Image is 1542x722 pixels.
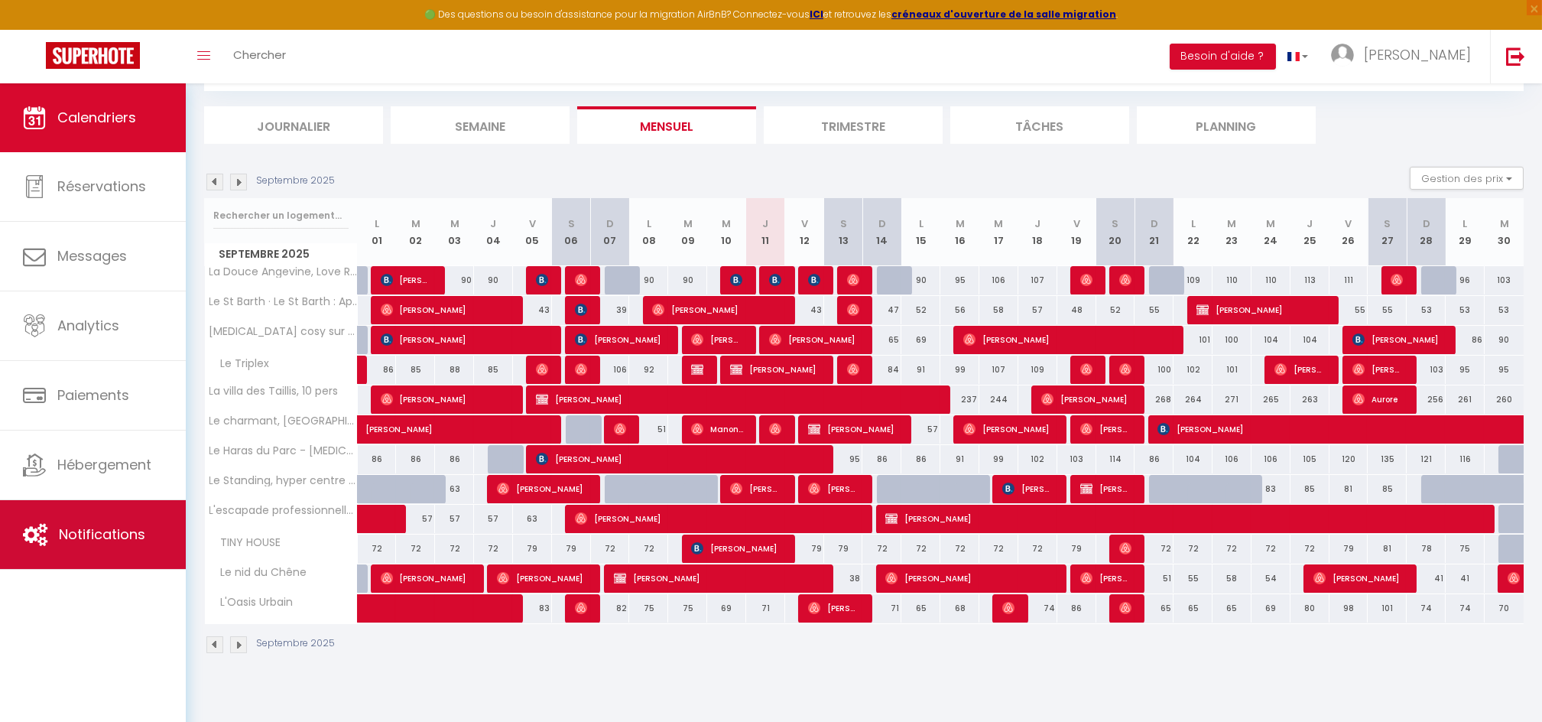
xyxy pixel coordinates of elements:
span: [PERSON_NAME] [1002,594,1015,623]
span: [PERSON_NAME] [847,355,860,384]
th: 10 [707,198,746,266]
div: 95 [1485,356,1524,384]
div: 63 [513,505,552,533]
span: [PERSON_NAME] [769,265,782,294]
th: 08 [629,198,668,266]
th: 17 [979,198,1018,266]
li: Mensuel [577,106,756,144]
span: Paiements [57,385,129,405]
span: [PERSON_NAME] [575,325,666,354]
span: Chercher [233,47,286,63]
span: Réservations [57,177,146,196]
abbr: D [1151,216,1158,231]
div: 263 [1290,385,1329,414]
div: 57 [1018,296,1057,324]
div: 95 [1446,356,1485,384]
div: 109 [1018,356,1057,384]
a: créneaux d'ouverture de la salle migration [891,8,1116,21]
div: 86 [1446,326,1485,354]
a: [PERSON_NAME] [358,415,397,444]
th: 23 [1212,198,1251,266]
abbr: M [1227,216,1236,231]
abbr: J [762,216,768,231]
div: 56 [940,296,979,324]
abbr: L [647,216,651,231]
div: 86 [901,445,940,473]
span: [PERSON_NAME] [381,265,433,294]
abbr: J [1307,216,1313,231]
span: [PERSON_NAME] [963,325,1171,354]
span: [PERSON_NAME] [847,265,860,294]
span: [PERSON_NAME] [1080,355,1093,384]
div: 107 [1018,266,1057,294]
th: 24 [1251,198,1290,266]
div: 99 [979,445,1018,473]
div: 57 [396,505,435,533]
th: 05 [513,198,552,266]
th: 02 [396,198,435,266]
div: 111 [1329,266,1368,294]
div: 85 [474,356,513,384]
div: 55 [1329,296,1368,324]
div: 51 [1135,564,1174,593]
span: Septembre 2025 [205,243,357,265]
li: Trimestre [764,106,943,144]
div: 55 [1368,296,1407,324]
div: 54 [1251,564,1290,593]
div: 83 [1251,475,1290,503]
div: 86 [1135,445,1174,473]
span: [PERSON_NAME] [536,355,549,384]
div: 55 [1135,296,1174,324]
div: 72 [1135,535,1174,563]
li: Tâches [950,106,1129,144]
span: L'escapade professionnelle - [MEDICAL_DATA] - [GEOGRAPHIC_DATA][PERSON_NAME] [207,505,360,516]
div: 72 [629,535,668,563]
div: 72 [1251,535,1290,563]
div: 57 [901,415,940,444]
span: Le Triplex [207,356,274,372]
div: 135 [1368,445,1407,473]
div: 109 [1174,266,1212,294]
span: Aurore [1352,385,1404,414]
div: 95 [940,266,979,294]
span: [PERSON_NAME] [808,415,899,444]
div: 78 [1407,535,1446,563]
abbr: D [606,216,614,231]
span: [PERSON_NAME] [1119,594,1132,623]
span: [PERSON_NAME] [1041,385,1132,414]
span: [PERSON_NAME] [1119,355,1132,384]
a: ... [PERSON_NAME] [1320,30,1490,83]
div: 121 [1407,445,1446,473]
span: Notifications [59,525,145,544]
div: 72 [474,535,513,563]
div: 244 [979,385,1018,414]
th: 16 [940,198,979,266]
span: [PERSON_NAME] [769,325,860,354]
span: [PERSON_NAME] [808,474,860,503]
div: 106 [979,266,1018,294]
th: 15 [901,198,940,266]
div: 48 [1057,296,1096,324]
div: 81 [1368,535,1407,563]
span: [PERSON_NAME] [1274,355,1326,384]
span: [PERSON_NAME] [381,295,511,324]
span: [PERSON_NAME] [963,415,1054,444]
abbr: M [450,216,459,231]
div: 72 [435,535,474,563]
a: Chercher [222,30,297,83]
a: [PERSON_NAME] [358,356,365,385]
div: 52 [1096,296,1135,324]
div: 72 [862,535,901,563]
li: Journalier [204,106,383,144]
span: Analytics [57,316,119,335]
div: 85 [396,356,435,384]
div: 72 [396,535,435,563]
abbr: S [1384,216,1391,231]
span: [PERSON_NAME] [575,265,588,294]
span: [PERSON_NAME] [885,504,1483,533]
div: 101 [1212,356,1251,384]
th: 26 [1329,198,1368,266]
div: 69 [707,594,746,623]
div: 85 [1368,475,1407,503]
img: ... [1331,44,1354,67]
